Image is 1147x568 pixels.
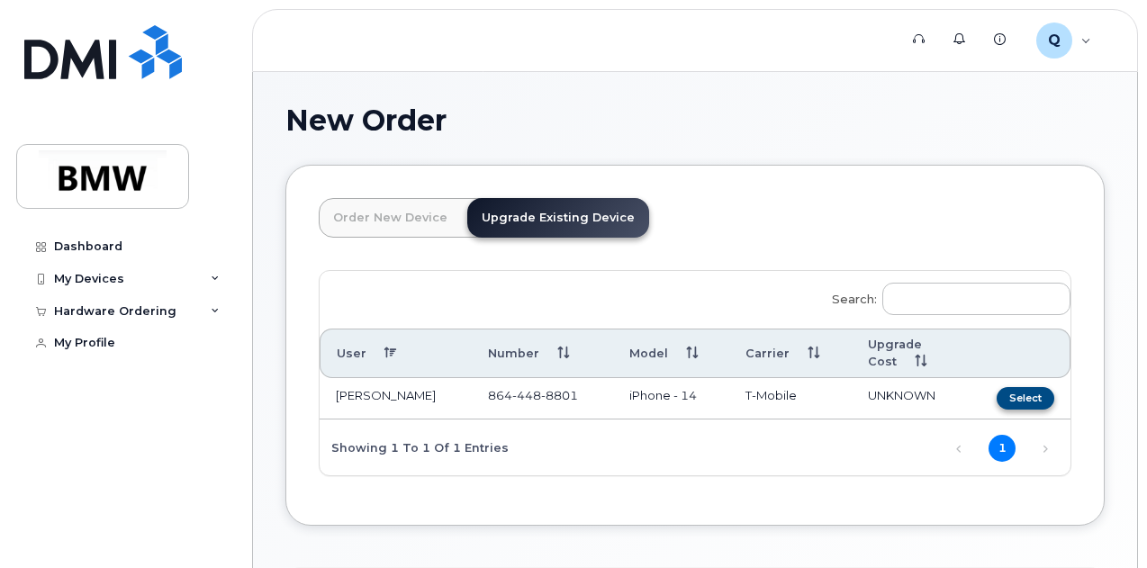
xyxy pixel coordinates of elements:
[488,388,578,402] span: 864
[467,198,649,238] a: Upgrade Existing Device
[868,388,935,402] span: UNKNOWN
[613,378,729,419] td: iPhone - 14
[1032,435,1059,462] a: Next
[320,378,472,419] td: [PERSON_NAME]
[729,329,852,379] th: Carrier: activate to sort column ascending
[320,431,509,462] div: Showing 1 to 1 of 1 entries
[1069,490,1133,554] iframe: Messenger Launcher
[541,388,578,402] span: 8801
[945,435,972,462] a: Previous
[729,378,852,419] td: T-Mobile
[852,329,968,379] th: Upgrade Cost: activate to sort column ascending
[285,104,1105,136] h1: New Order
[613,329,729,379] th: Model: activate to sort column ascending
[319,198,462,238] a: Order New Device
[472,329,613,379] th: Number: activate to sort column ascending
[512,388,541,402] span: 448
[820,271,1070,321] label: Search:
[320,329,472,379] th: User: activate to sort column descending
[997,387,1054,410] button: Select
[989,435,1016,462] a: 1
[882,283,1070,315] input: Search:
